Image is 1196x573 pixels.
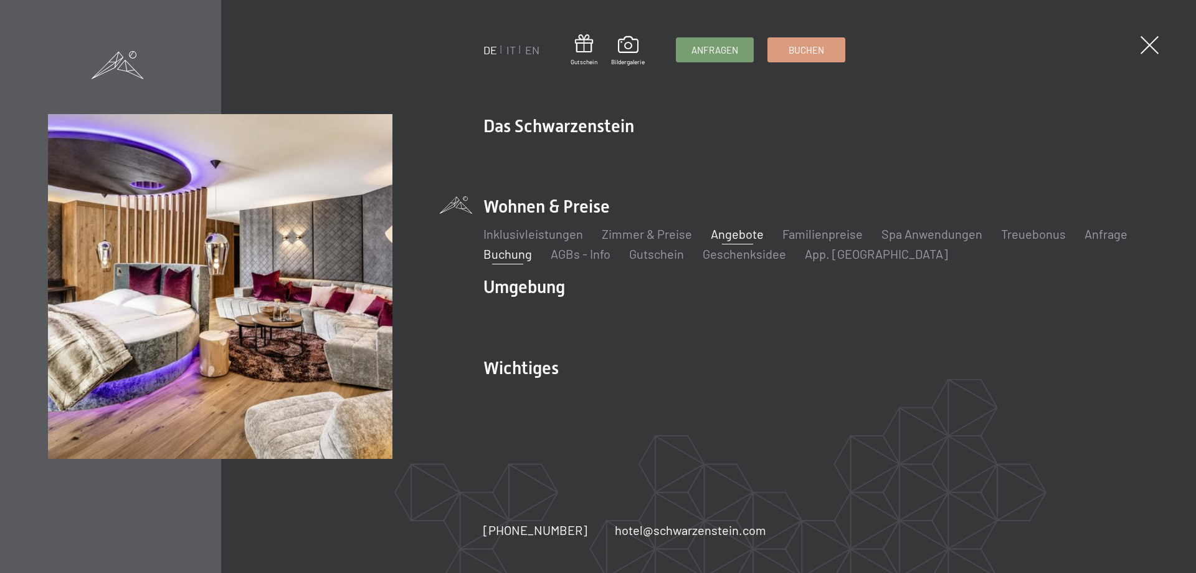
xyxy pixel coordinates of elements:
a: Inklusivleistungen [483,226,583,241]
span: [PHONE_NUMBER] [483,522,587,537]
a: hotel@schwarzenstein.com [615,521,766,539]
a: Buchung [483,246,532,261]
a: AGBs - Info [551,246,610,261]
a: [PHONE_NUMBER] [483,521,587,539]
a: Spa Anwendungen [881,226,982,241]
a: Familienpreise [782,226,863,241]
span: Buchen [789,44,824,57]
a: DE [483,43,497,57]
a: Angebote [711,226,764,241]
a: IT [506,43,516,57]
a: Anfrage [1084,226,1127,241]
a: Zimmer & Preise [602,226,692,241]
a: Gutschein [571,34,597,66]
span: Bildergalerie [611,57,645,66]
span: Anfragen [691,44,738,57]
a: Bildergalerie [611,36,645,66]
a: Anfragen [676,38,753,62]
a: Gutschein [629,246,684,261]
a: Geschenksidee [703,246,786,261]
a: EN [525,43,539,57]
a: App. [GEOGRAPHIC_DATA] [805,246,948,261]
a: Buchen [768,38,845,62]
span: Gutschein [571,57,597,66]
a: Treuebonus [1001,226,1066,241]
